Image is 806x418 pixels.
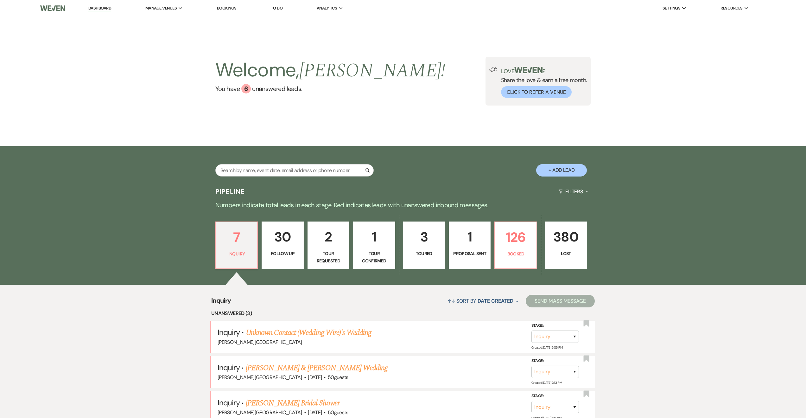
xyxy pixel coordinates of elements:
[215,222,258,269] a: 7Inquiry
[88,5,111,11] a: Dashboard
[217,5,237,11] a: Bookings
[531,345,562,350] span: Created: [DATE] 5:05 PM
[531,381,562,385] span: Created: [DATE] 7:33 PM
[499,227,532,248] p: 126
[663,5,681,11] span: Settings
[266,250,299,257] p: Follow Up
[545,222,587,269] a: 380Lost
[175,200,631,210] p: Numbers indicate total leads in each stage. Red indicates leads with unanswered inbound messages.
[218,398,240,408] span: Inquiry
[215,187,245,196] h3: Pipeline
[531,357,579,364] label: Stage:
[218,374,302,381] span: [PERSON_NAME][GEOGRAPHIC_DATA]
[556,183,591,200] button: Filters
[308,409,322,416] span: [DATE]
[447,298,455,304] span: ↑↓
[531,393,579,400] label: Stage:
[246,327,371,338] a: Unknown Contact (Wedding Wire)'s Wedding
[271,5,282,11] a: To Do
[312,250,345,264] p: Tour Requested
[241,84,251,93] div: 6
[720,5,742,11] span: Resources
[218,363,240,372] span: Inquiry
[531,322,579,329] label: Stage:
[499,250,532,257] p: Booked
[536,164,587,177] button: + Add Lead
[407,226,441,248] p: 3
[308,374,322,381] span: [DATE]
[40,2,65,15] img: Weven Logo
[328,374,348,381] span: 50 guests
[308,222,349,269] a: 2Tour Requested
[211,296,231,309] span: Inquiry
[403,222,445,269] a: 3Toured
[407,250,441,257] p: Toured
[453,226,486,248] p: 1
[478,298,513,304] span: Date Created
[357,250,391,264] p: Tour Confirmed
[246,362,388,374] a: [PERSON_NAME] & [PERSON_NAME] Wedding
[218,339,302,345] span: [PERSON_NAME][GEOGRAPHIC_DATA]
[211,309,595,318] li: Unanswered (3)
[215,84,446,93] a: You have 6 unanswered leads.
[317,5,337,11] span: Analytics
[220,227,253,248] p: 7
[526,295,595,307] button: Send Mass Message
[497,67,587,98] div: Share the love & earn a free month.
[215,57,446,84] h2: Welcome,
[262,222,303,269] a: 30Follow Up
[353,222,395,269] a: 1Tour Confirmed
[514,67,543,73] img: weven-logo-green.svg
[445,293,521,309] button: Sort By Date Created
[489,67,497,72] img: loud-speaker-illustration.svg
[215,164,374,177] input: Search by name, event date, email address or phone number
[246,397,340,409] a: [PERSON_NAME] Bridal Shower
[449,222,491,269] a: 1Proposal Sent
[218,327,240,337] span: Inquiry
[312,226,345,248] p: 2
[266,226,299,248] p: 30
[145,5,177,11] span: Manage Venues
[549,226,583,248] p: 380
[549,250,583,257] p: Lost
[218,409,302,416] span: [PERSON_NAME][GEOGRAPHIC_DATA]
[453,250,486,257] p: Proposal Sent
[501,67,587,74] p: Love ?
[299,56,446,85] span: [PERSON_NAME] !
[494,222,537,269] a: 126Booked
[357,226,391,248] p: 1
[220,250,253,257] p: Inquiry
[328,409,348,416] span: 50 guests
[501,86,572,98] button: Click to Refer a Venue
